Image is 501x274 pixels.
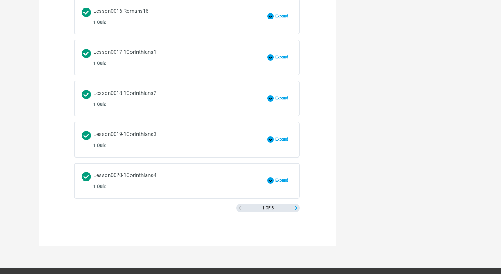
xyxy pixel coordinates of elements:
span: 1 Quiz [93,20,106,25]
div: Lesson0020-1Corinthians4 [93,171,156,191]
span: Expand [274,55,292,60]
button: Expand [267,54,292,61]
span: 1 Quiz [93,184,106,189]
span: Expand [274,96,292,101]
span: Expand [274,137,292,142]
a: Completed Lesson0020-1Corinthians4 1 Quiz [82,171,263,191]
span: 1 of 3 [262,206,274,210]
a: Next Page [294,206,298,210]
span: Expand [274,178,292,183]
a: Completed Lesson0016-Romans16 1 Quiz [82,6,263,27]
div: Completed [82,8,91,17]
div: Completed [82,172,91,181]
span: 1 Quiz [93,102,106,107]
a: Completed Lesson0017-1Corinthians1 1 Quiz [82,47,263,68]
button: Expand [267,177,292,184]
span: 1 Quiz [93,143,106,148]
div: Completed [82,49,91,58]
div: Lesson0017-1Corinthians1 [93,47,156,68]
div: Lesson0019-1Corinthians3 [93,130,156,150]
button: Expand [267,13,292,19]
a: Completed Lesson0018-1Corinthians2 1 Quiz [82,89,263,109]
div: Lesson0018-1Corinthians2 [93,89,156,109]
div: Lesson0016-Romans16 [93,6,148,27]
button: Expand [267,95,292,102]
div: Completed [82,131,91,140]
button: Expand [267,136,292,143]
a: Completed Lesson0019-1Corinthians3 1 Quiz [82,130,263,150]
span: Expand [274,14,292,19]
div: Completed [82,90,91,99]
span: 1 Quiz [93,61,106,66]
